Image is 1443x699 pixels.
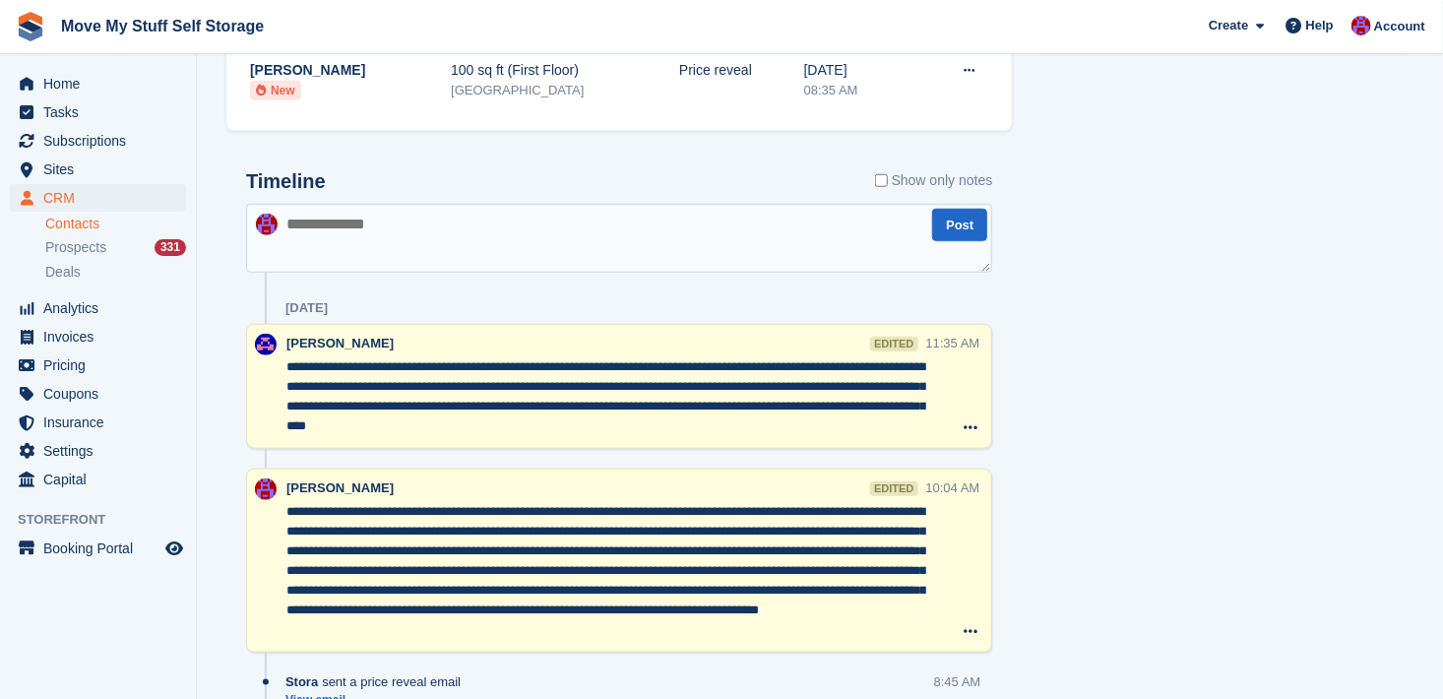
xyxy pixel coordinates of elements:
[285,300,328,316] div: [DATE]
[10,156,186,183] a: menu
[155,239,186,256] div: 331
[255,478,277,500] img: Carrie Machin
[256,214,278,235] img: Carrie Machin
[10,127,186,155] a: menu
[934,672,981,691] div: 8:45 AM
[16,12,45,41] img: stora-icon-8386f47178a22dfd0bd8f6a31ec36ba5ce8667c1dd55bd0f319d3a0aa187defe.svg
[18,510,196,530] span: Storefront
[43,127,161,155] span: Subscriptions
[286,336,394,350] span: [PERSON_NAME]
[10,323,186,350] a: menu
[43,70,161,97] span: Home
[43,380,161,408] span: Coupons
[1209,16,1248,35] span: Create
[451,60,679,81] div: 100 sq ft (First Floor)
[10,437,186,465] a: menu
[43,535,161,562] span: Booking Portal
[43,184,161,212] span: CRM
[45,237,186,258] a: Prospects 331
[250,60,451,81] div: [PERSON_NAME]
[10,184,186,212] a: menu
[53,10,272,42] a: Move My Stuff Self Storage
[285,672,471,691] div: sent a price reveal email
[679,60,804,81] div: Price reveal
[250,81,301,100] li: New
[1374,17,1425,36] span: Account
[43,466,161,493] span: Capital
[875,170,888,191] input: Show only notes
[43,351,161,379] span: Pricing
[926,478,980,497] div: 10:04 AM
[932,209,987,241] button: Post
[43,409,161,436] span: Insurance
[10,98,186,126] a: menu
[10,466,186,493] a: menu
[45,262,186,283] a: Deals
[10,294,186,322] a: menu
[875,170,993,191] label: Show only notes
[286,480,394,495] span: [PERSON_NAME]
[1351,16,1371,35] img: Carrie Machin
[285,672,318,691] span: Stora
[804,81,922,100] div: 08:35 AM
[10,351,186,379] a: menu
[10,535,186,562] a: menu
[246,170,326,193] h2: Timeline
[1306,16,1334,35] span: Help
[870,337,917,351] div: edited
[926,334,980,352] div: 11:35 AM
[804,60,922,81] div: [DATE]
[10,70,186,97] a: menu
[45,263,81,282] span: Deals
[255,334,277,355] img: Jade Whetnall
[162,537,186,560] a: Preview store
[10,409,186,436] a: menu
[45,238,106,257] span: Prospects
[45,215,186,233] a: Contacts
[43,98,161,126] span: Tasks
[43,156,161,183] span: Sites
[870,481,917,496] div: edited
[43,294,161,322] span: Analytics
[43,437,161,465] span: Settings
[451,81,679,100] div: [GEOGRAPHIC_DATA]
[43,323,161,350] span: Invoices
[10,380,186,408] a: menu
